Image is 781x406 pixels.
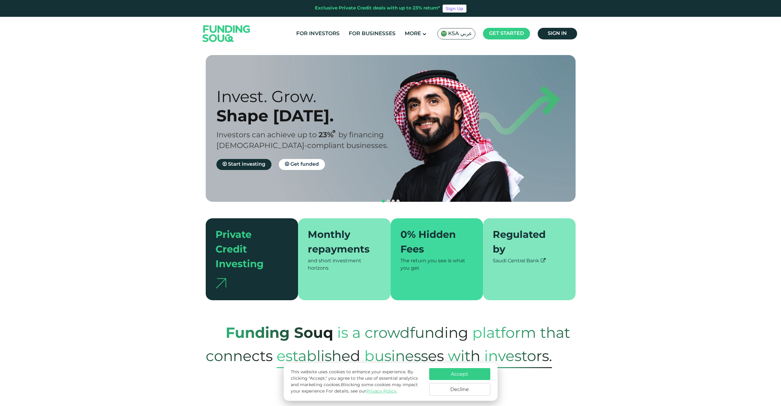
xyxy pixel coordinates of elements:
[429,368,490,380] button: Accept
[216,159,271,170] a: Start investing
[386,199,391,204] button: navigation
[441,31,447,37] img: SA Flag
[381,199,386,204] button: navigation
[493,257,566,265] div: Saudi Central Bank
[197,18,256,49] img: Logo
[291,383,418,393] span: Blocking some cookies may impact your experience
[216,132,317,139] span: Investors can achieve up to
[315,5,440,12] div: Exclusive Private Credit deals with up to 23% return*
[400,228,466,257] div: 0% Hidden Fees
[347,29,397,39] a: For Businesses
[319,132,338,139] span: 23%
[226,327,333,341] strong: Funding Souq
[206,318,570,371] span: platform that connects
[405,31,421,36] span: More
[228,162,265,167] span: Start investing
[216,228,281,272] div: Private Credit Investing
[279,159,325,170] a: Get funded
[493,228,558,257] div: Regulated by
[216,278,226,288] img: arrow
[291,369,423,395] p: This website uses cookies to enhance your experience. By clicking "Accept," you agree to the use ...
[548,31,567,36] span: Sign in
[366,389,396,393] a: Privacy Policy
[216,87,401,106] div: Invest. Grow.
[295,29,341,39] a: For Investors
[216,106,401,125] div: Shape [DATE].
[448,341,480,371] span: with
[489,31,524,36] span: Get started
[443,5,466,13] a: Sign Up
[337,318,468,348] span: is a crowdfunding
[400,257,473,272] div: The return you see is what you get
[290,162,319,167] span: Get funded
[396,199,400,204] button: navigation
[308,228,374,257] div: Monthly repayments
[448,30,472,37] span: KSA عربي
[333,130,335,133] i: 23% IRR (expected) ~ 15% Net yield (expected)
[277,346,360,368] span: established
[484,346,552,368] span: Investors.
[391,199,396,204] button: navigation
[308,257,381,272] div: and short investment horizons
[326,389,397,393] span: For details, see our .
[538,28,577,39] a: Sign in
[364,346,444,368] span: Businesses
[429,383,490,396] button: Decline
